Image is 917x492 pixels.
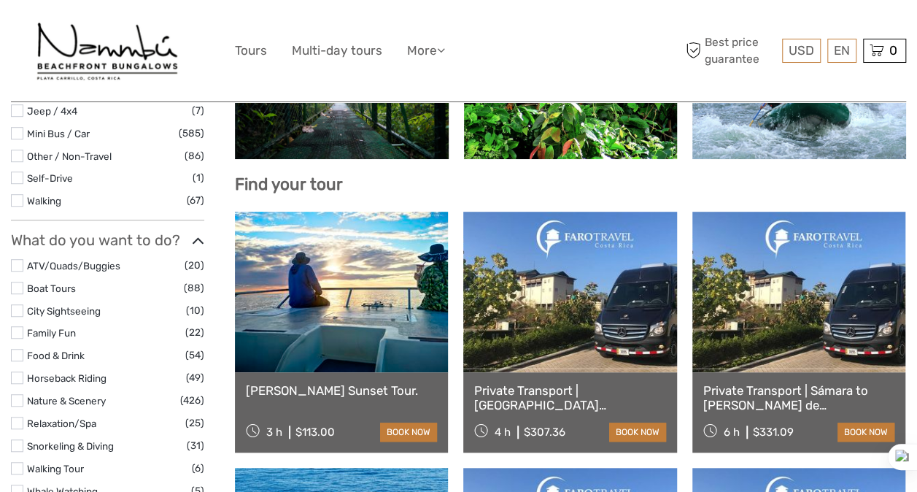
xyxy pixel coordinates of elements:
[789,43,814,58] span: USD
[27,282,76,294] a: Boat Tours
[192,102,204,119] span: (7)
[186,302,204,319] span: (10)
[292,40,382,61] a: Multi-day tours
[724,426,740,439] span: 6 h
[185,147,204,164] span: (86)
[27,172,73,184] a: Self-Drive
[33,11,182,91] img: Hotel Nammbú
[187,192,204,209] span: (67)
[27,463,84,474] a: Walking Tour
[837,423,894,442] a: book now
[186,369,204,386] span: (49)
[27,128,90,139] a: Mini Bus / Car
[27,418,96,429] a: Relaxation/Spa
[180,392,204,409] span: (426)
[185,415,204,431] span: (25)
[27,260,120,272] a: ATV/Quads/Buggies
[524,426,565,439] div: $307.36
[193,169,204,186] span: (1)
[609,423,666,442] a: book now
[27,305,101,317] a: City Sightseeing
[827,39,856,63] div: EN
[246,383,437,398] a: [PERSON_NAME] Sunset Tour.
[27,372,107,384] a: Horseback Riding
[187,437,204,454] span: (31)
[887,43,899,58] span: 0
[380,423,437,442] a: book now
[179,125,204,142] span: (585)
[495,426,511,439] span: 4 h
[235,40,267,61] a: Tours
[27,440,114,452] a: Snorkeling & Diving
[185,347,204,364] span: (54)
[27,195,61,207] a: Walking
[407,40,445,61] a: More
[682,34,778,66] span: Best price guarantee
[27,327,76,339] a: Family Fun
[295,426,335,439] div: $113.00
[27,395,106,407] a: Nature & Scenery
[266,426,282,439] span: 3 h
[185,257,204,274] span: (20)
[11,231,204,249] h3: What do you want to do?
[27,350,85,361] a: Food & Drink
[184,280,204,296] span: (88)
[235,174,343,194] b: Find your tour
[703,383,894,413] a: Private Transport | Sámara to [PERSON_NAME] de [GEOGRAPHIC_DATA]
[185,324,204,341] span: (22)
[192,460,204,477] span: (6)
[474,383,665,413] a: Private Transport | [GEOGRAPHIC_DATA][PERSON_NAME] to [GEOGRAPHIC_DATA]
[27,150,112,162] a: Other / Non-Travel
[27,105,77,117] a: Jeep / 4x4
[753,426,794,439] div: $331.09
